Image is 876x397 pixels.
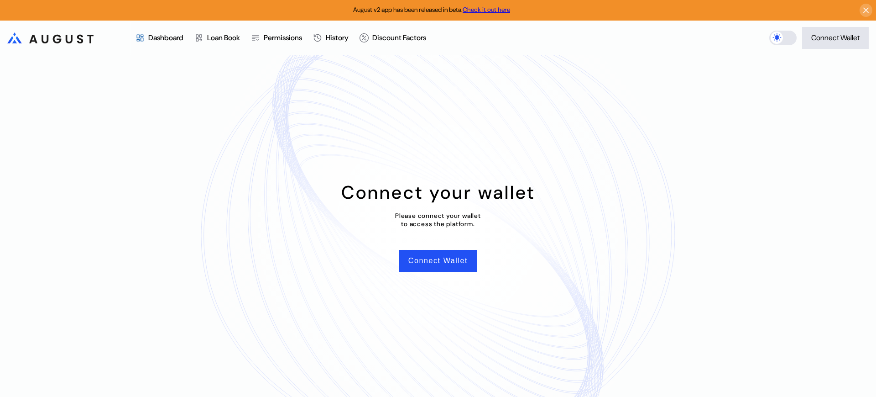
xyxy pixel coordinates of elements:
[245,21,308,55] a: Permissions
[207,33,240,42] div: Loan Book
[811,33,860,42] div: Connect Wallet
[399,250,477,272] button: Connect Wallet
[463,5,510,14] a: Check it out here
[395,212,481,228] div: Please connect your wallet to access the platform.
[802,27,869,49] button: Connect Wallet
[353,5,510,14] span: August v2 app has been released in beta.
[354,21,432,55] a: Discount Factors
[130,21,189,55] a: Dashboard
[264,33,302,42] div: Permissions
[326,33,349,42] div: History
[189,21,245,55] a: Loan Book
[148,33,183,42] div: Dashboard
[372,33,426,42] div: Discount Factors
[308,21,354,55] a: History
[341,180,535,204] div: Connect your wallet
